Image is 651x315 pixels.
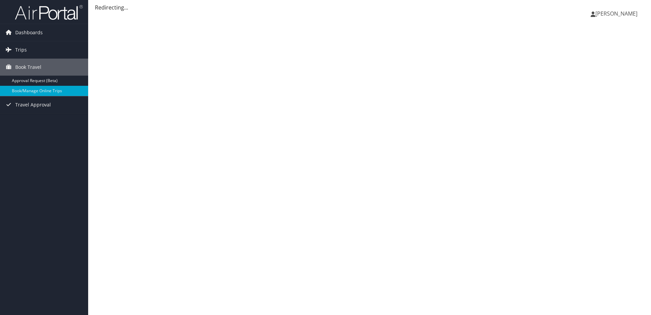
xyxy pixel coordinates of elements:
[15,59,41,76] span: Book Travel
[15,41,27,58] span: Trips
[15,4,83,20] img: airportal-logo.png
[15,96,51,113] span: Travel Approval
[591,3,644,24] a: [PERSON_NAME]
[95,3,644,12] div: Redirecting...
[595,10,637,17] span: [PERSON_NAME]
[15,24,43,41] span: Dashboards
